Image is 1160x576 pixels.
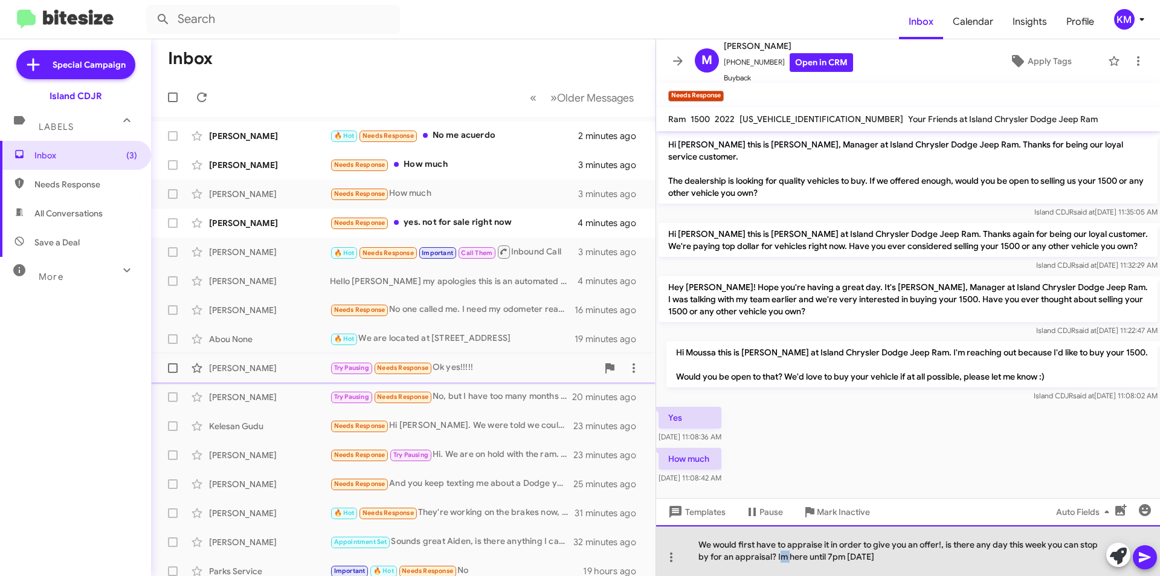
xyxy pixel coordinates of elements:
[209,275,330,287] div: [PERSON_NAME]
[666,501,726,523] span: Templates
[668,114,686,125] span: Ram
[1034,207,1158,216] span: Island CDJR [DATE] 11:35:05 AM
[334,335,355,343] span: 🔥 Hot
[330,158,578,172] div: How much
[168,49,213,68] h1: Inbox
[330,419,573,433] div: Hi [PERSON_NAME]. We were told we couldn't trade in our vehicle
[34,178,137,190] span: Needs Response
[334,132,355,140] span: 🔥 Hot
[573,478,646,490] div: 25 minutes ago
[334,364,369,372] span: Try Pausing
[334,219,385,227] span: Needs Response
[422,249,453,257] span: Important
[817,501,870,523] span: Mark Inactive
[126,149,137,161] span: (3)
[523,85,544,110] button: Previous
[659,432,721,441] span: [DATE] 11:08:36 AM
[1034,391,1158,400] span: Island CDJR [DATE] 11:08:02 AM
[543,85,641,110] button: Next
[578,275,646,287] div: 4 minutes ago
[1114,9,1135,30] div: KM
[530,90,536,105] span: «
[209,188,330,200] div: [PERSON_NAME]
[330,535,573,549] div: Sounds great Aiden, is there anything I can do to help make the process easier for you?
[334,393,369,401] span: Try Pausing
[573,391,646,403] div: 20 minutes ago
[373,567,394,575] span: 🔥 Hot
[739,114,903,125] span: [US_VEHICLE_IDENTIFICATION_NUMBER]
[899,4,943,39] span: Inbox
[1028,50,1072,72] span: Apply Tags
[362,132,414,140] span: Needs Response
[16,50,135,79] a: Special Campaign
[209,478,330,490] div: [PERSON_NAME]
[724,72,853,84] span: Buyback
[209,304,330,316] div: [PERSON_NAME]
[330,244,578,259] div: Inbound Call
[724,39,853,53] span: [PERSON_NAME]
[557,91,634,105] span: Older Messages
[659,407,721,429] p: Yes
[790,53,853,72] a: Open in CRM
[573,536,646,548] div: 32 minutes ago
[1075,260,1097,270] span: said at
[334,451,385,459] span: Needs Response
[209,536,330,548] div: [PERSON_NAME]
[209,159,330,171] div: [PERSON_NAME]
[334,190,385,198] span: Needs Response
[50,90,102,102] div: Island CDJR
[209,246,330,258] div: [PERSON_NAME]
[334,509,355,517] span: 🔥 Hot
[34,207,103,219] span: All Conversations
[330,275,578,287] div: Hello [PERSON_NAME] my apologies this is an automated message, you were actually pre approved wit...
[715,114,735,125] span: 2022
[1046,501,1124,523] button: Auto Fields
[793,501,880,523] button: Mark Inactive
[330,390,573,404] div: No, but I have too many months left on my lease
[578,159,646,171] div: 3 minutes ago
[209,217,330,229] div: [PERSON_NAME]
[978,50,1102,72] button: Apply Tags
[578,188,646,200] div: 3 minutes ago
[943,4,1003,39] span: Calendar
[578,130,646,142] div: 2 minutes ago
[209,391,330,403] div: [PERSON_NAME]
[759,501,783,523] span: Pause
[1036,260,1158,270] span: Island CDJR [DATE] 11:32:29 AM
[209,449,330,461] div: [PERSON_NAME]
[575,304,646,316] div: 16 minutes ago
[330,187,578,201] div: How much
[377,364,428,372] span: Needs Response
[334,567,366,575] span: Important
[666,341,1158,387] p: Hi Moussa this is [PERSON_NAME] at Island Chrysler Dodge Jeep Ram. I'm reaching out because I'd l...
[209,130,330,142] div: [PERSON_NAME]
[334,480,385,488] span: Needs Response
[578,217,646,229] div: 4 minutes ago
[330,332,575,346] div: We are located at [STREET_ADDRESS]
[1003,4,1057,39] a: Insights
[461,249,492,257] span: Call Them
[209,362,330,374] div: [PERSON_NAME]
[334,306,385,314] span: Needs Response
[691,114,710,125] span: 1500
[330,216,578,230] div: yes. not for sale right now
[659,276,1158,322] p: Hey [PERSON_NAME]! Hope you're having a great day. It's [PERSON_NAME], Manager at Island Chrysler...
[39,271,63,282] span: More
[656,525,1160,576] div: We would first have to appraise it in order to give you an offer!, is there any day this week you...
[362,509,414,517] span: Needs Response
[209,420,330,432] div: Kelesan Gudu
[209,333,330,345] div: Abou None
[578,246,646,258] div: 3 minutes ago
[735,501,793,523] button: Pause
[1057,4,1104,39] a: Profile
[659,223,1158,257] p: Hi [PERSON_NAME] this is [PERSON_NAME] at Island Chrysler Dodge Jeep Ram. Thanks again for being ...
[1074,207,1095,216] span: said at
[659,473,721,482] span: [DATE] 11:08:42 AM
[330,361,598,375] div: Ok yes!!!!!
[334,538,387,546] span: Appointment Set
[39,121,74,132] span: Labels
[659,448,721,470] p: How much
[573,420,646,432] div: 23 minutes ago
